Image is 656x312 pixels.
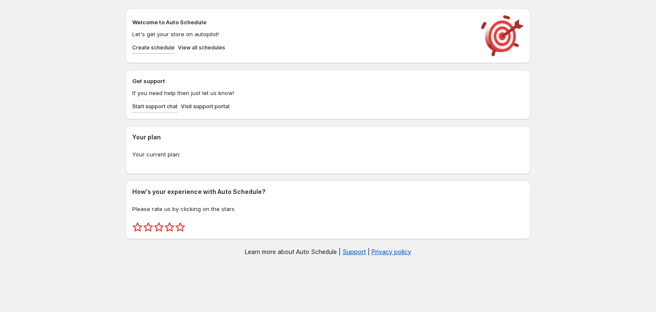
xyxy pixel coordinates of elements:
[132,30,473,38] p: Let's get your store on autopilot!
[132,150,524,159] p: Your current plan:
[132,89,473,97] p: If you need help then just let us know!
[132,18,473,26] h2: Welcome to Auto Schedule
[132,133,524,142] h2: Your plan
[132,103,177,110] span: Start support chat
[132,101,177,113] a: Start support chat
[343,248,366,255] a: Support
[181,103,229,110] span: Visit support portal
[132,44,174,51] span: Create schedule
[181,101,229,113] a: Visit support portal
[132,42,174,54] button: Create schedule
[132,77,473,85] h2: Get support
[372,248,411,255] a: Privacy policy
[132,205,524,213] p: Please rate us by clicking on the stars
[245,248,411,256] p: Learn more about Auto Schedule | |
[178,42,225,54] button: View all schedules
[178,44,225,51] span: View all schedules
[132,188,524,196] h2: How's your experience with Auto Schedule?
